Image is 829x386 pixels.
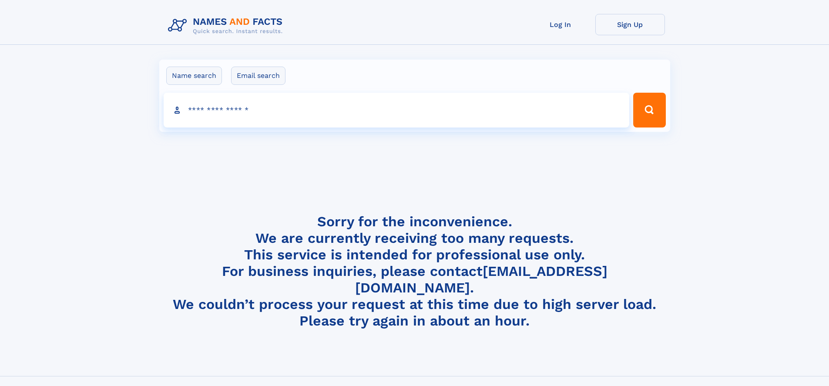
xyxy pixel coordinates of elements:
[526,14,595,35] a: Log In
[166,67,222,85] label: Name search
[164,93,630,128] input: search input
[633,93,665,128] button: Search Button
[164,14,290,37] img: Logo Names and Facts
[595,14,665,35] a: Sign Up
[164,213,665,329] h4: Sorry for the inconvenience. We are currently receiving too many requests. This service is intend...
[231,67,285,85] label: Email search
[355,263,607,296] a: [EMAIL_ADDRESS][DOMAIN_NAME]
